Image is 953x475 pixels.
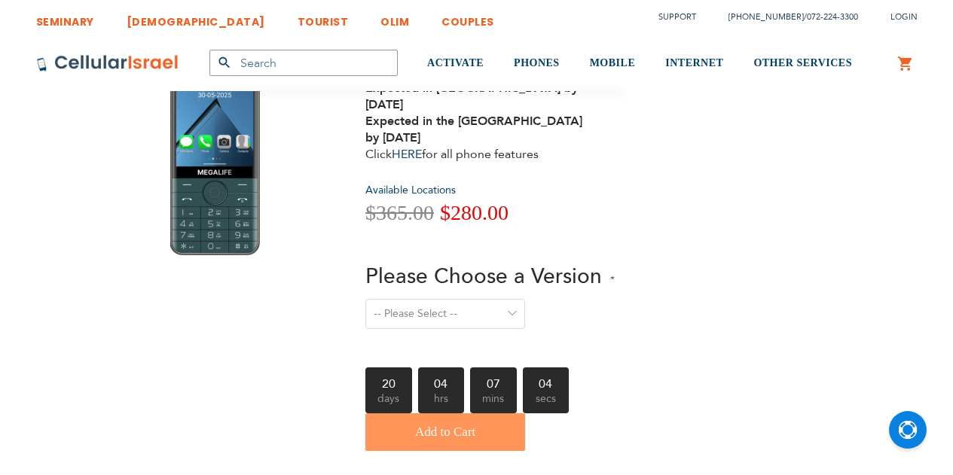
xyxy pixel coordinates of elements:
[441,4,494,32] a: COUPLES
[127,4,265,32] a: [DEMOGRAPHIC_DATA]
[440,201,509,224] span: $280.00
[590,57,636,69] span: MOBILE
[665,35,723,92] a: INTERNET
[298,4,349,32] a: TOURIST
[36,54,179,72] img: Cellular Israel Logo
[713,6,858,28] li: /
[807,11,858,23] a: 072-224-3300
[658,11,696,23] a: Support
[514,57,560,69] span: PHONES
[365,262,602,291] span: Please Choose a Version
[365,80,582,146] strong: Expected in [GEOGRAPHIC_DATA] by [DATE] Expected in the [GEOGRAPHIC_DATA] by [DATE]
[418,367,465,390] b: 04
[665,57,723,69] span: INTERNET
[209,50,398,76] input: Search
[523,390,570,413] span: secs
[365,367,412,390] b: 20
[418,390,465,413] span: hrs
[170,37,260,255] img: MEGALIFE B1 Zen PRE-ORDER
[427,57,484,69] span: ACTIVATE
[890,11,918,23] span: Login
[365,201,434,224] span: $365.00
[365,390,412,413] span: days
[365,183,456,197] a: Available Locations
[392,146,422,163] a: HERE
[728,11,804,23] a: [PHONE_NUMBER]
[523,367,570,390] b: 04
[427,35,484,92] a: ACTIVATE
[365,80,599,163] div: Click for all phone features
[753,35,852,92] a: OTHER SERVICES
[590,35,636,92] a: MOBILE
[514,35,560,92] a: PHONES
[380,4,409,32] a: OLIM
[753,57,852,69] span: OTHER SERVICES
[36,4,94,32] a: SEMINARY
[470,390,517,413] span: mins
[470,367,517,390] b: 07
